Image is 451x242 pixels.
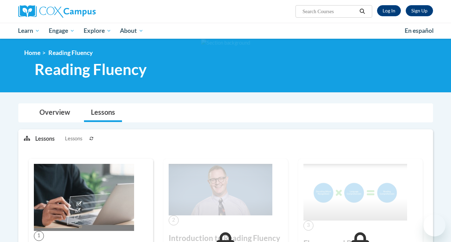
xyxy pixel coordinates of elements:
[79,23,116,39] a: Explore
[169,215,179,225] span: 2
[35,135,55,142] p: Lessons
[406,5,433,16] a: Register
[423,214,445,236] iframe: Button to launch messaging window
[32,104,77,122] a: Overview
[18,5,150,18] a: Cox Campus
[48,49,93,56] span: Reading Fluency
[120,27,143,35] span: About
[303,164,407,221] img: Course Image
[357,7,367,16] button: Search
[8,23,443,39] div: Main menu
[18,27,40,35] span: Learn
[84,104,122,122] a: Lessons
[34,164,134,231] img: Course Image
[35,60,147,78] span: Reading Fluency
[84,27,111,35] span: Explore
[34,231,44,241] span: 1
[18,5,96,18] img: Cox Campus
[303,221,313,231] span: 3
[24,49,40,56] a: Home
[400,24,438,38] a: En español
[405,27,434,34] span: En español
[49,27,75,35] span: Engage
[302,7,357,16] input: Search Courses
[115,23,148,39] a: About
[44,23,79,39] a: Engage
[377,5,401,16] a: Log In
[201,39,250,47] img: Section background
[14,23,45,39] a: Learn
[169,164,272,215] img: Course Image
[65,135,82,142] span: Lessons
